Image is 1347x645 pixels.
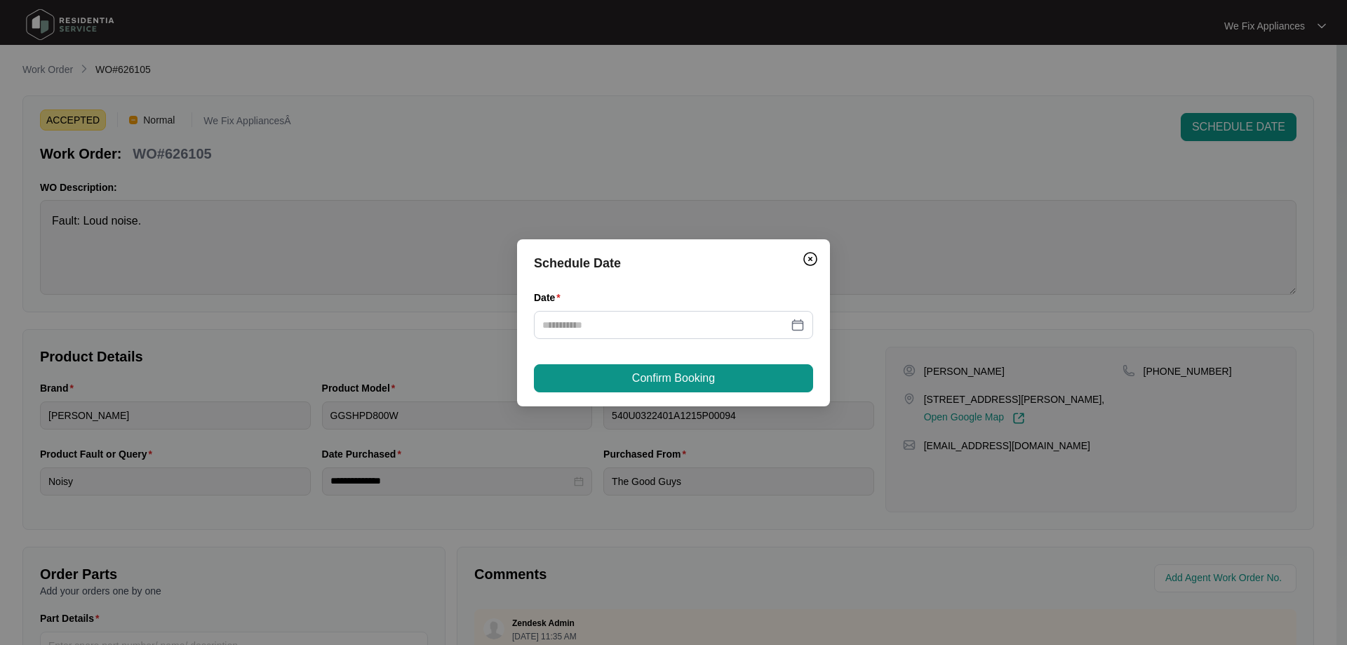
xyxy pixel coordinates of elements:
input: Date [542,317,788,333]
label: Date [534,291,566,305]
button: Close [799,248,822,270]
span: Confirm Booking [632,370,715,387]
div: Schedule Date [534,253,813,273]
img: closeCircle [802,251,819,267]
button: Confirm Booking [534,364,813,392]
